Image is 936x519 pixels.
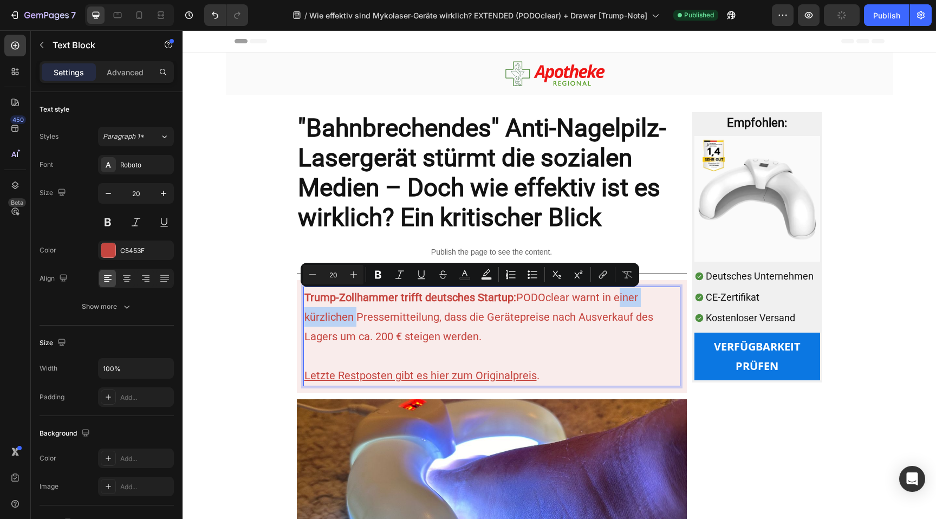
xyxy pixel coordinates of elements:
[204,4,248,26] div: Undo/Redo
[40,453,56,463] div: Color
[122,257,497,316] p: PODOclear warnt in einer kürzlichen Pressemitteilung, dass die Gerätepreise nach Ausverkauf des L...
[304,10,307,21] span: /
[512,84,638,102] h2: Empfohlen:
[40,426,92,441] div: Background
[40,186,68,200] div: Size
[71,9,76,22] p: 7
[120,482,171,492] div: Add...
[103,132,144,141] span: Paragraph 1*
[99,359,173,378] input: Auto
[120,160,171,170] div: Roboto
[40,245,56,255] div: Color
[120,454,171,464] div: Add...
[40,364,57,373] div: Width
[864,4,909,26] button: Publish
[122,261,334,274] strong: Trump-Zollhammer trifft deutsches Startup:
[183,30,936,519] iframe: Design area
[120,393,171,403] div: Add...
[40,132,58,141] div: Styles
[10,115,26,124] div: 450
[54,67,84,78] p: Settings
[899,466,925,492] div: Open Intercom Messenger
[301,263,639,287] div: Editor contextual toolbar
[98,127,174,146] button: Paragraph 1*
[115,83,484,202] strong: "Bahnbrechendes" Anti-Nagelpilz-Lasergerät stürmt die sozialen Medien – Doch wie effektiv ist es ...
[684,10,714,20] span: Published
[122,339,354,352] a: Letzte Restposten gibt es hier zum Originalpreis
[873,10,900,21] div: Publish
[122,335,497,355] p: .
[523,258,631,276] p: CE-Zertifikat
[323,31,431,56] img: gempages_535147588265968561-d63b7fc4-9fa7-4e0a-a713-f0a9c9e60ef2.png
[40,482,58,491] div: Image
[121,256,498,356] div: Rich Text Editor. Editing area: main
[523,237,631,255] p: Deutsches Unternehmen
[53,38,145,51] p: Text Block
[523,279,631,296] p: Kostenloser Versand
[114,216,504,228] p: Publish the page to see the content.
[309,10,647,21] span: Wie effektiv sind Mykolaser-Geräte wirklich? EXTENDED (PODOclear) + Drawer [Trump-Note]
[512,302,638,350] a: Verfügbarkeit prüfen
[40,336,68,351] div: Size
[40,297,174,316] button: Show more
[512,106,638,231] img: gempages_535147588265968561-cd4aaa22-f2b8-4a60-a6e8-88cbc28a825a.webp
[82,301,132,312] div: Show more
[40,105,69,114] div: Text style
[40,160,53,170] div: Font
[107,67,144,78] p: Advanced
[120,246,171,256] div: C5453F
[40,271,70,286] div: Align
[4,4,81,26] button: 7
[525,307,625,346] p: Verfügbarkeit prüfen
[40,392,64,402] div: Padding
[8,198,26,207] div: Beta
